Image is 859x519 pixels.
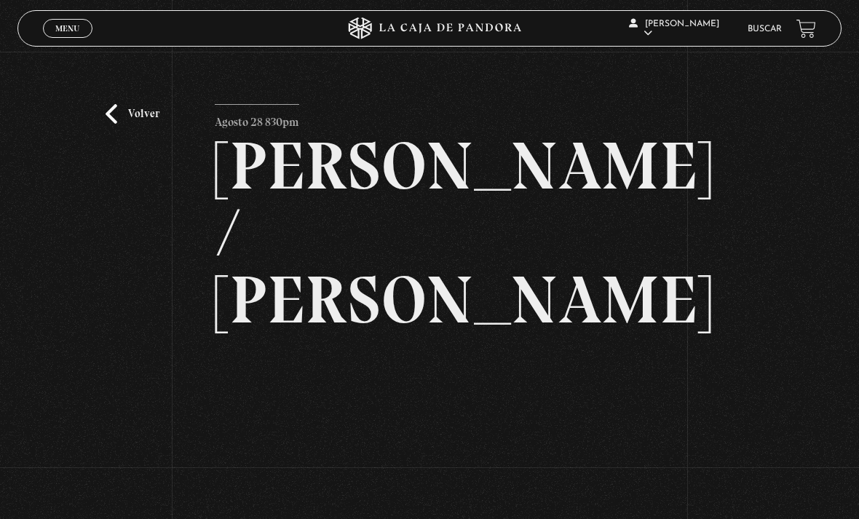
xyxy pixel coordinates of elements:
p: Agosto 28 830pm [215,104,299,133]
span: Cerrar [51,36,85,47]
h2: [PERSON_NAME] / [PERSON_NAME] [215,132,644,333]
span: Menu [55,24,79,33]
span: [PERSON_NAME] [629,20,719,38]
a: Volver [106,104,159,124]
a: View your shopping cart [796,19,816,39]
a: Buscar [748,25,782,33]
